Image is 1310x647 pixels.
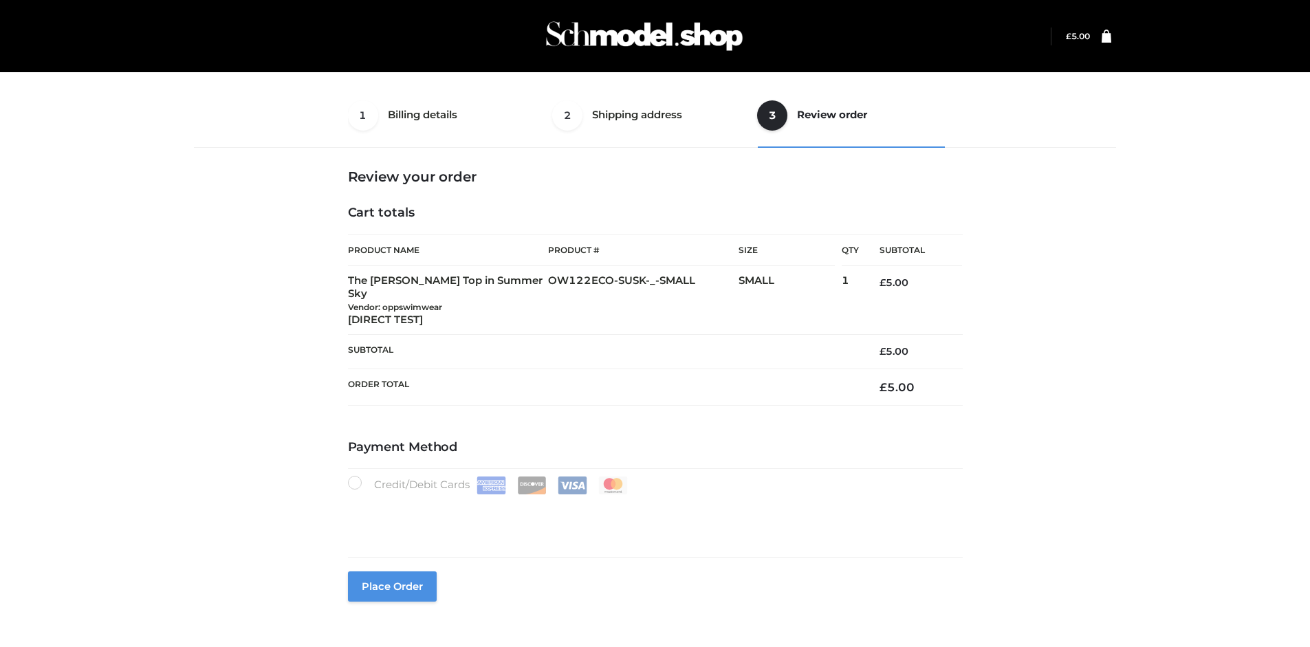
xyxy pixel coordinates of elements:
button: Place order [348,571,437,602]
h4: Cart totals [348,206,963,221]
th: Qty [842,234,859,266]
th: Order Total [348,369,860,405]
td: The [PERSON_NAME] Top in Summer Sky [DIRECT TEST] [348,266,549,335]
td: SMALL [739,266,842,335]
img: Discover [517,476,547,494]
td: 1 [842,266,859,335]
img: Schmodel Admin 964 [541,9,747,63]
th: Product # [548,234,739,266]
th: Product Name [348,234,549,266]
iframe: Secure payment input frame [345,492,960,542]
th: Size [739,235,835,266]
bdi: 5.00 [880,345,908,358]
h4: Payment Method [348,440,963,455]
bdi: 5.00 [880,380,915,394]
img: Amex [477,476,506,494]
bdi: 5.00 [880,276,908,289]
img: Visa [558,476,587,494]
small: Vendor: oppswimwear [348,302,442,312]
label: Credit/Debit Cards [348,476,629,494]
span: £ [1066,31,1071,41]
span: £ [880,345,886,358]
h3: Review your order [348,168,963,185]
span: £ [880,380,887,394]
th: Subtotal [348,335,860,369]
img: Mastercard [598,476,628,494]
a: £5.00 [1066,31,1090,41]
span: £ [880,276,886,289]
td: OW122ECO-SUSK-_-SMALL [548,266,739,335]
th: Subtotal [859,235,962,266]
bdi: 5.00 [1066,31,1090,41]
